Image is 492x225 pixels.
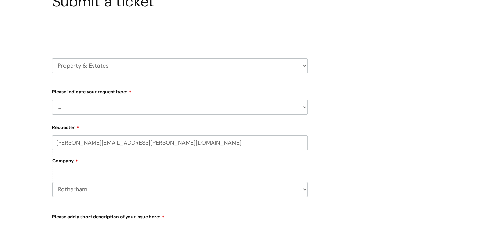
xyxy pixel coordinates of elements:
label: Please indicate your request type: [52,87,308,95]
label: Company [52,156,308,170]
input: Email [52,135,308,150]
label: Requester [52,122,308,130]
h2: Select issue type [52,25,308,37]
label: Please add a short description of your issue here: [52,212,308,219]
